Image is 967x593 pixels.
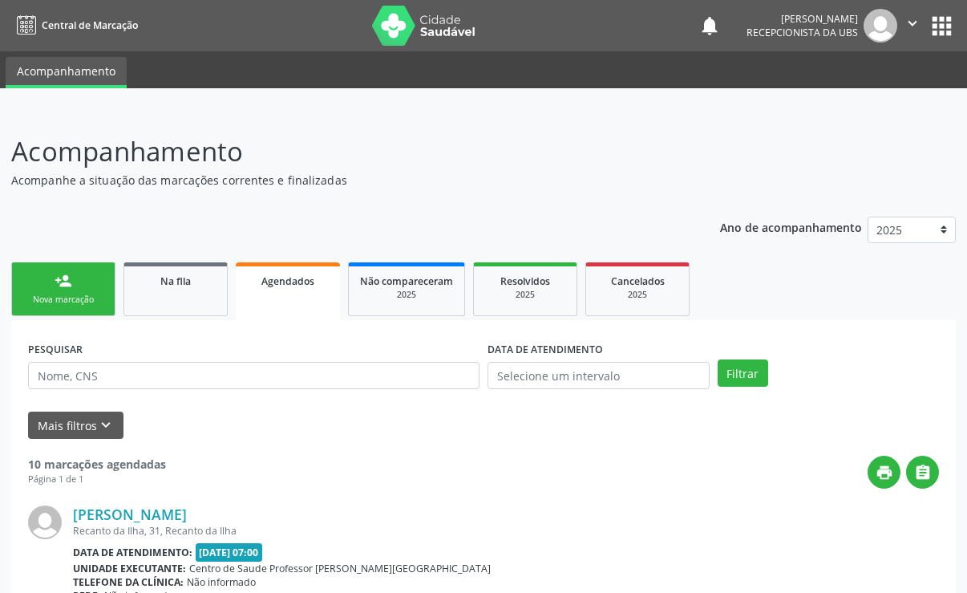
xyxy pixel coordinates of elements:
button:  [897,9,928,43]
button: Filtrar [718,359,768,387]
p: Acompanhamento [11,132,673,172]
input: Selecione um intervalo [488,362,710,389]
i: print [876,464,893,481]
div: Recanto da Ilha, 31, Recanto da Ilha [73,524,698,538]
span: Não informado [187,575,256,589]
a: Central de Marcação [11,12,138,39]
i:  [914,464,932,481]
span: Na fila [160,274,191,288]
span: Cancelados [611,274,665,288]
button: print [868,456,900,489]
div: person_add [55,272,72,290]
i: keyboard_arrow_down [97,416,115,434]
span: Recepcionista da UBS [746,26,858,39]
i:  [904,14,921,32]
div: [PERSON_NAME] [746,12,858,26]
span: Central de Marcação [42,18,138,32]
span: Agendados [261,274,314,288]
button: Mais filtroskeyboard_arrow_down [28,412,123,440]
img: img [28,506,62,539]
div: 2025 [360,289,453,301]
span: Não compareceram [360,274,453,288]
strong: 10 marcações agendadas [28,457,166,472]
div: Nova marcação [23,294,103,306]
b: Data de atendimento: [73,546,192,559]
input: Nome, CNS [28,362,479,389]
a: [PERSON_NAME] [73,506,187,523]
button: apps [928,12,956,40]
label: PESQUISAR [28,337,83,362]
a: Acompanhamento [6,57,127,88]
b: Unidade executante: [73,562,186,575]
span: [DATE] 07:00 [196,543,263,562]
button:  [906,456,939,489]
label: DATA DE ATENDIMENTO [488,337,603,362]
p: Ano de acompanhamento [720,217,862,237]
div: 2025 [485,289,565,301]
b: Telefone da clínica: [73,575,184,589]
div: Página 1 de 1 [28,473,166,486]
p: Acompanhe a situação das marcações correntes e finalizadas [11,172,673,189]
div: 2025 [597,289,678,301]
span: Resolvidos [500,274,550,288]
span: Centro de Saude Professor [PERSON_NAME][GEOGRAPHIC_DATA] [189,562,491,575]
button: notifications [698,14,721,37]
img: img [864,9,897,43]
